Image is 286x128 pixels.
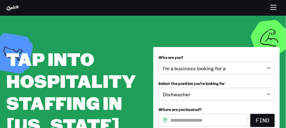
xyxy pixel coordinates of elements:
span: Select the position you’re looking for [158,81,225,86]
button: Find [250,114,275,127]
div: I’m a business looking for a [158,62,275,74]
div: Dishwasher [158,88,275,100]
span: Where are you located? [158,107,202,112]
span: Who are you? [158,55,183,60]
